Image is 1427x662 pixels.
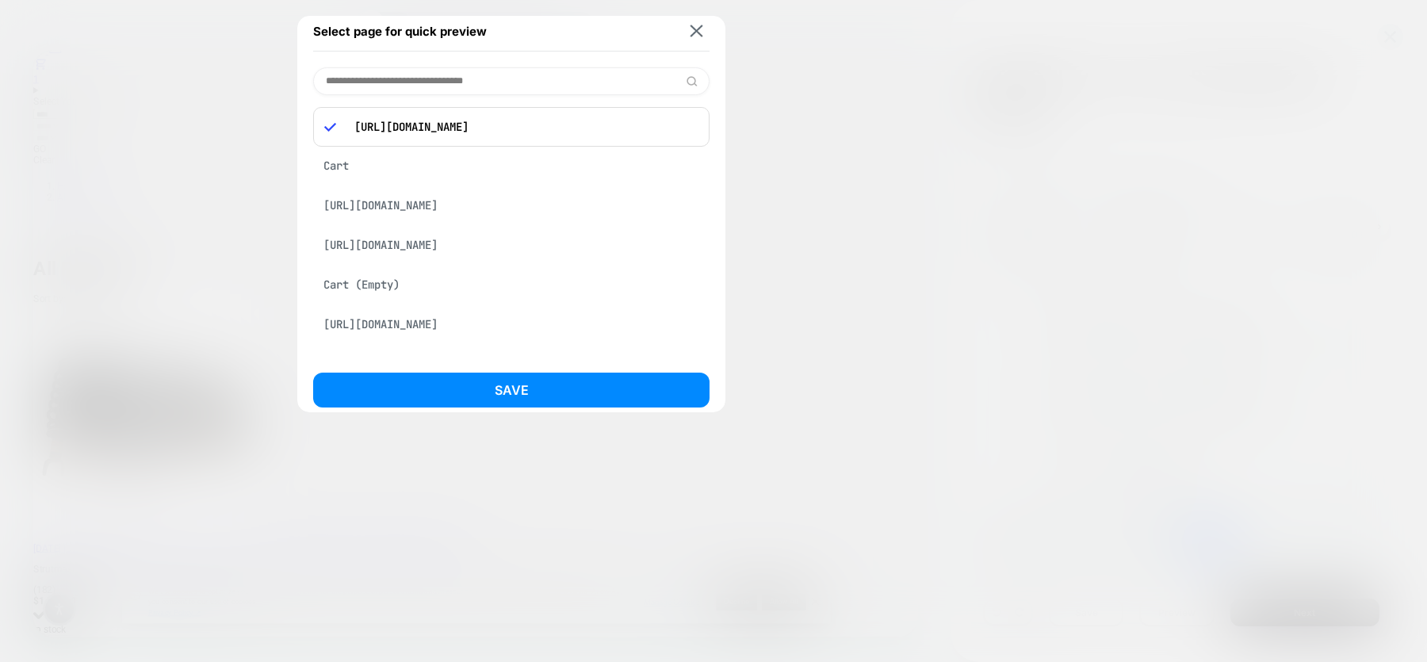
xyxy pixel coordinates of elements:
img: close [691,25,703,37]
div: Cart (Empty) [313,270,710,300]
div: [URL][DOMAIN_NAME] [313,230,710,260]
div: Cart [313,151,710,181]
div: [URL][DOMAIN_NAME] [313,349,710,379]
button: Save [313,373,710,408]
span: Select page for quick preview [313,24,487,39]
select: Sort by [46,325,135,339]
p: [URL][DOMAIN_NAME] [346,120,698,134]
a: All Products [32,188,99,203]
button: Open LiveChat chat widget [13,6,60,54]
div: [URL][DOMAIN_NAME] [313,309,710,339]
div: [URL][DOMAIN_NAME] [313,190,710,220]
img: blue checkmark [324,121,336,133]
a: Home [32,173,65,188]
img: edit [686,75,698,87]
